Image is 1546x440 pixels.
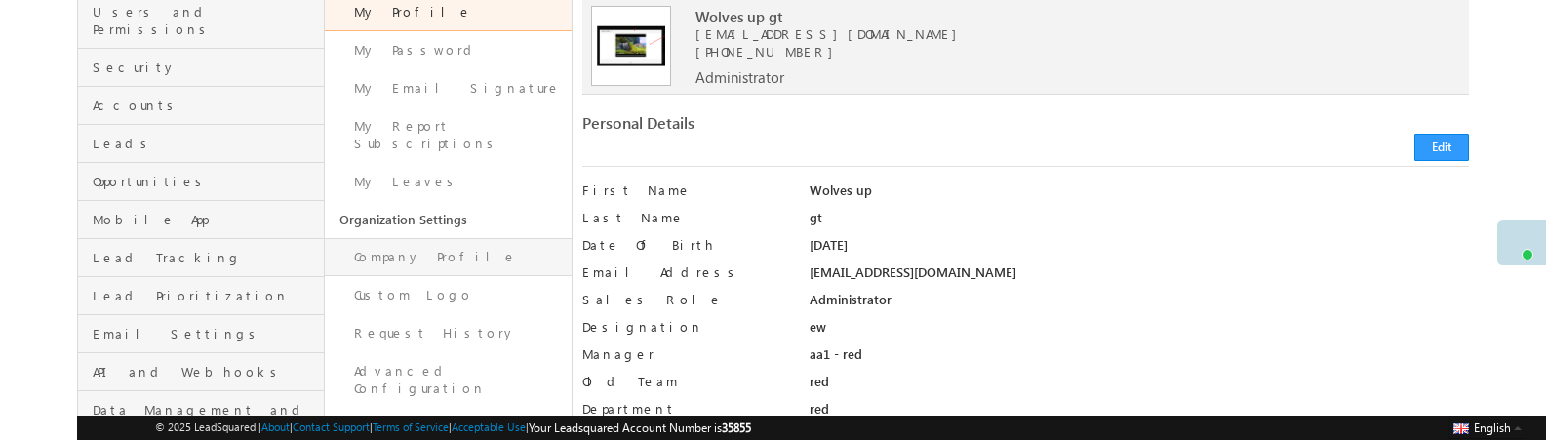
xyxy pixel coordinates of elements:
[261,420,290,433] a: About
[325,352,572,408] a: Advanced Configuration
[93,287,319,304] span: Lead Prioritization
[78,87,324,125] a: Accounts
[582,236,787,254] label: Date Of Birth
[1474,420,1511,435] span: English
[582,181,787,199] label: First Name
[93,401,319,436] span: Data Management and Privacy
[582,263,787,281] label: Email Address
[810,318,1469,345] div: ew
[722,420,751,435] span: 35855
[1448,416,1526,439] button: English
[810,373,1469,400] div: red
[93,135,319,152] span: Leads
[810,291,1469,318] div: Administrator
[155,419,751,437] span: © 2025 LeadSquared | | | | |
[810,236,1469,263] div: [DATE]
[93,249,319,266] span: Lead Tracking
[325,69,572,107] a: My Email Signature
[325,238,572,276] a: Company Profile
[325,31,572,69] a: My Password
[93,211,319,228] span: Mobile App
[810,345,1469,373] div: aa1 - red
[325,201,572,238] a: Organization Settings
[325,314,572,352] a: Request History
[810,263,1469,291] div: [EMAIL_ADDRESS][DOMAIN_NAME]
[1414,134,1469,161] button: Edit
[582,318,787,336] label: Designation
[695,43,843,60] span: [PHONE_NUMBER]
[93,363,319,380] span: API and Webhooks
[78,277,324,315] a: Lead Prioritization
[93,59,319,76] span: Security
[582,345,787,363] label: Manager
[78,201,324,239] a: Mobile App
[93,325,319,342] span: Email Settings
[582,373,787,390] label: Old Team
[293,420,370,433] a: Contact Support
[529,420,751,435] span: Your Leadsquared Account Number is
[695,68,784,86] span: Administrator
[93,173,319,190] span: Opportunities
[373,420,449,433] a: Terms of Service
[582,209,787,226] label: Last Name
[582,400,787,418] label: Department
[582,291,787,308] label: Sales Role
[93,97,319,114] span: Accounts
[93,3,319,38] span: Users and Permissions
[325,107,572,163] a: My Report Subscriptions
[325,276,572,314] a: Custom Logo
[325,163,572,201] a: My Leaves
[695,25,1405,43] span: [EMAIL_ADDRESS][DOMAIN_NAME]
[78,315,324,353] a: Email Settings
[78,239,324,277] a: Lead Tracking
[452,420,526,433] a: Acceptable Use
[78,353,324,391] a: API and Webhooks
[78,49,324,87] a: Security
[582,114,1014,141] div: Personal Details
[78,125,324,163] a: Leads
[78,163,324,201] a: Opportunities
[695,8,1405,25] span: Wolves up gt
[810,209,1469,236] div: gt
[810,181,1469,209] div: Wolves up
[810,400,1469,427] div: red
